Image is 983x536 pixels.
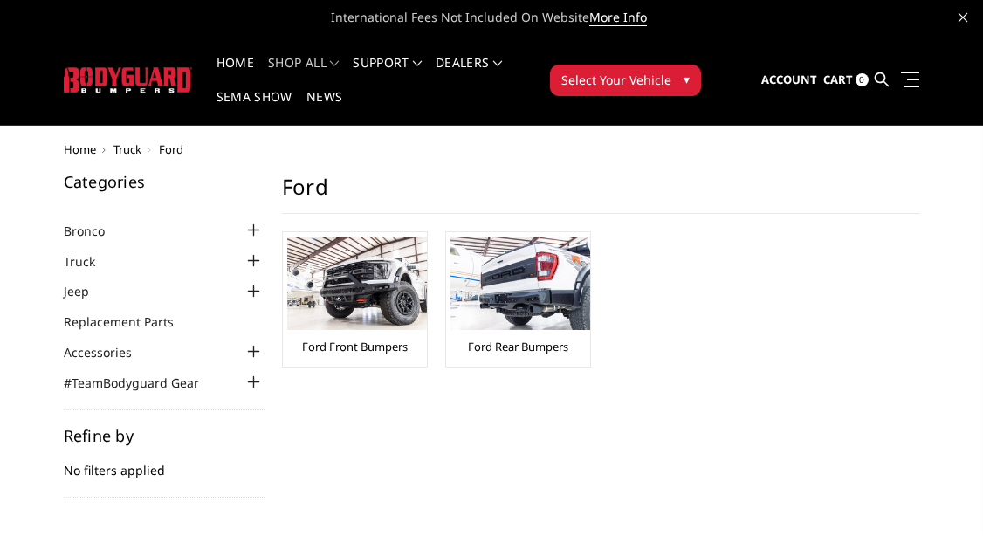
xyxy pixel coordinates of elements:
[282,174,920,214] h1: Ford
[64,222,127,240] a: Bronco
[64,428,265,498] div: No filters applied
[217,57,254,91] a: Home
[217,91,292,125] a: SEMA Show
[64,252,117,271] a: Truck
[113,141,141,157] a: Truck
[561,71,671,89] span: Select Your Vehicle
[761,72,817,87] span: Account
[306,91,342,125] a: News
[823,72,853,87] span: Cart
[761,57,817,104] a: Account
[64,428,265,443] h5: Refine by
[856,73,869,86] span: 0
[302,339,408,354] a: Ford Front Bumpers
[436,57,502,91] a: Dealers
[268,57,339,91] a: shop all
[823,57,869,104] a: Cart 0
[64,343,154,361] a: Accessories
[64,374,221,392] a: #TeamBodyguard Gear
[159,141,183,157] span: Ford
[589,9,647,26] a: More Info
[468,339,568,354] a: Ford Rear Bumpers
[550,65,701,96] button: Select Your Vehicle
[684,70,690,88] span: ▾
[353,57,422,91] a: Support
[64,313,196,331] a: Replacement Parts
[64,67,192,93] img: BODYGUARD BUMPERS
[64,141,96,157] a: Home
[64,282,111,300] a: Jeep
[64,174,265,189] h5: Categories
